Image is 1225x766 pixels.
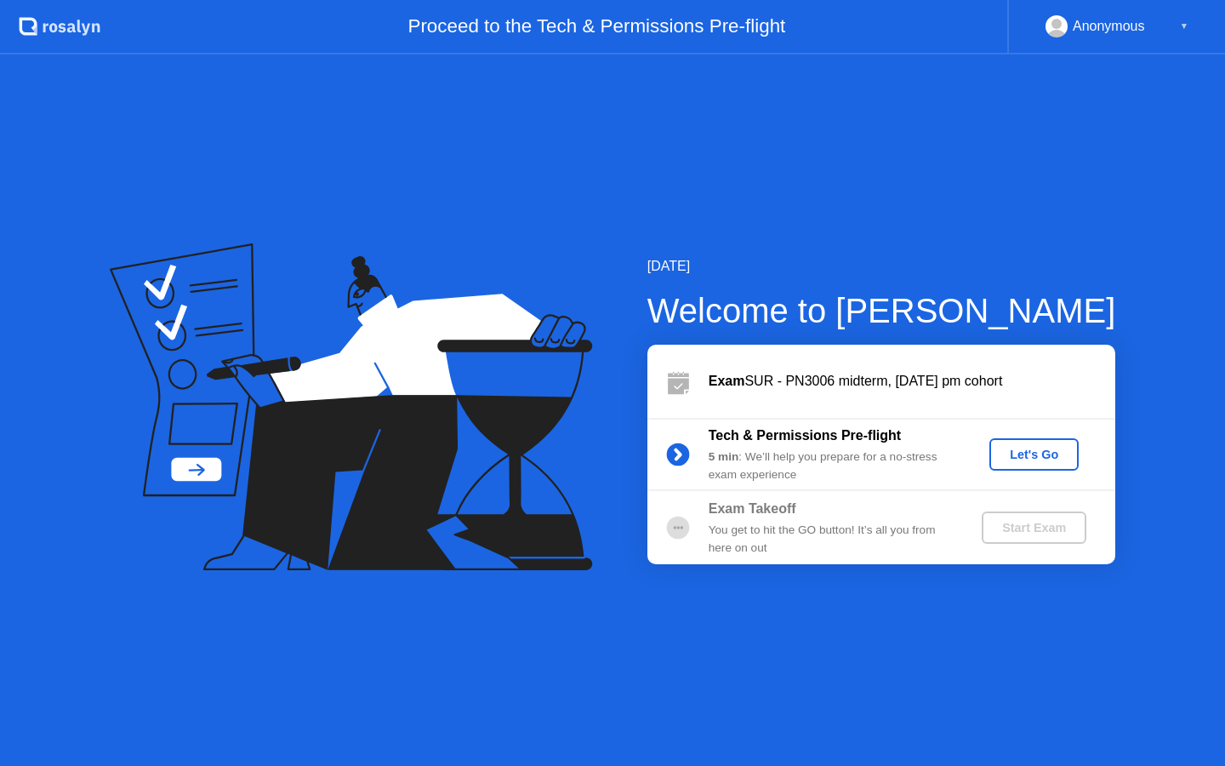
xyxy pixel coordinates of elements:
div: Welcome to [PERSON_NAME] [647,285,1116,336]
div: Anonymous [1073,15,1145,37]
div: Let's Go [996,448,1072,461]
button: Start Exam [982,512,1086,544]
b: Tech & Permissions Pre-flight [709,428,901,443]
div: : We’ll help you prepare for a no-stress exam experience [709,449,954,483]
div: [DATE] [647,256,1116,277]
button: Let's Go [989,438,1079,471]
div: SUR - PN3006 midterm, [DATE] pm cohort [709,371,1115,392]
b: 5 min [709,450,739,463]
div: Start Exam [989,521,1080,534]
div: ▼ [1180,15,1188,37]
div: You get to hit the GO button! It’s all you from here on out [709,522,954,557]
b: Exam [709,374,745,388]
b: Exam Takeoff [709,501,796,516]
